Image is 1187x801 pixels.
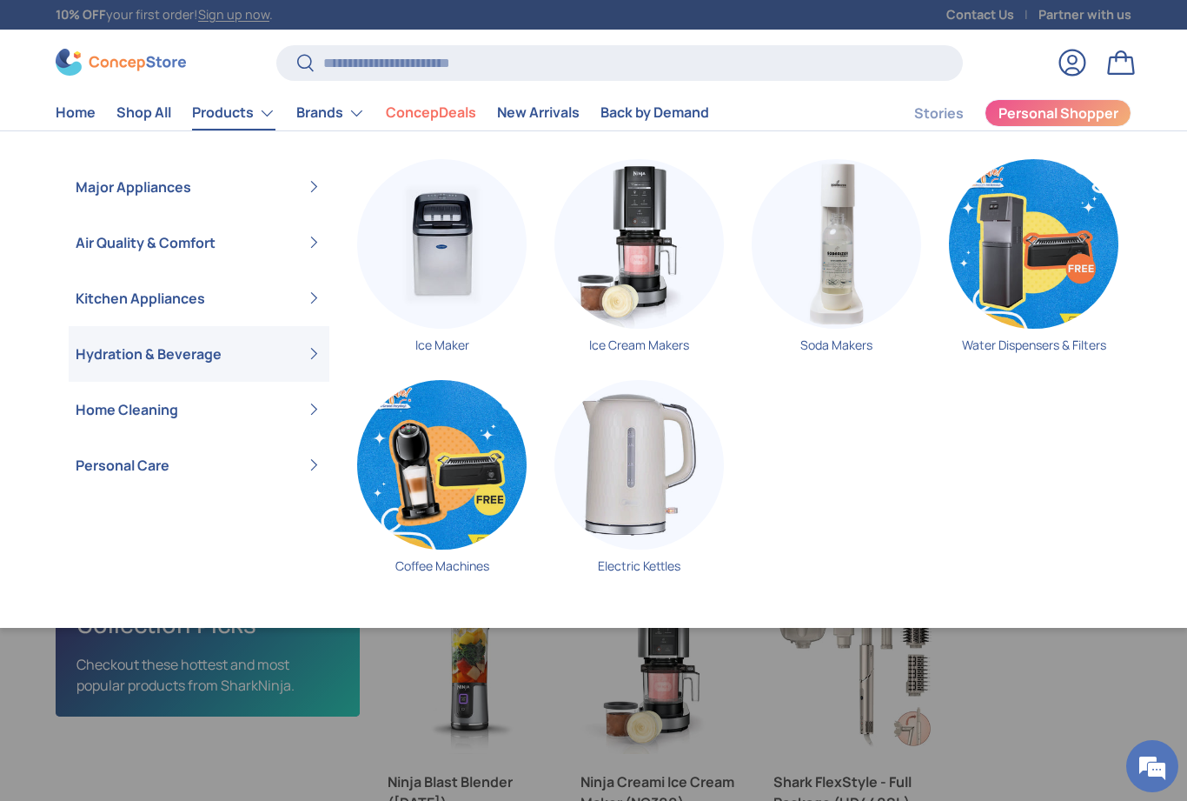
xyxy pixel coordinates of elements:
nav: Primary [56,96,709,130]
em: Submit [255,536,315,559]
a: Stories [914,97,964,130]
div: Leave a message [90,97,292,120]
a: New Arrivals [497,96,580,130]
a: ConcepDeals [386,96,476,130]
textarea: Type your message and click 'Submit' [9,475,331,536]
a: Shop All [116,96,171,130]
img: ConcepStore [56,49,186,76]
summary: Brands [286,96,375,130]
div: Minimize live chat window [285,9,327,50]
a: Personal Shopper [985,99,1131,127]
summary: Products [182,96,286,130]
a: Home [56,96,96,130]
a: Back by Demand [600,96,709,130]
span: Personal Shopper [998,106,1118,120]
span: We are offline. Please leave us a message. [36,219,303,395]
nav: Secondary [872,96,1131,130]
